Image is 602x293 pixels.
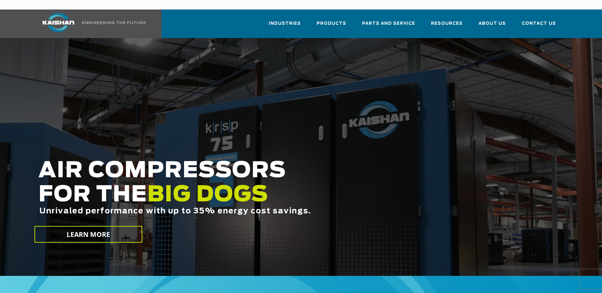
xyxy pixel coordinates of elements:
span: Resources [431,20,463,27]
a: About Us [479,15,506,37]
img: Engineering the future [82,21,146,24]
h2: AIR COMPRESSORS FOR THE [38,159,475,235]
span: Industries [269,20,301,27]
span: About Us [479,20,506,27]
img: kaishan logo [35,13,82,32]
a: Kaishan USA [35,10,147,38]
a: Parts and Service [362,15,415,37]
a: LEARN MORE [34,226,142,243]
span: LEARN MORE [66,230,110,239]
a: Resources [431,15,463,37]
span: Contact Us [522,20,556,27]
span: BIG DOGS [147,184,268,206]
span: Unrivaled performance with up to 35% energy cost savings. [39,207,311,215]
span: Parts and Service [362,20,415,27]
a: Contact Us [522,15,556,37]
a: Industries [269,15,301,37]
span: Products [317,20,346,27]
a: Products [317,15,346,37]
